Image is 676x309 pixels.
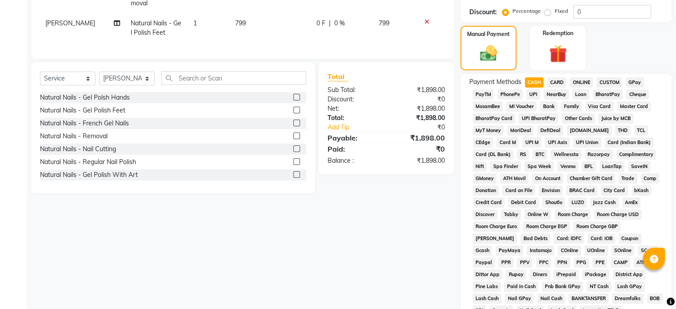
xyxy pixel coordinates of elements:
[641,173,660,184] span: Comp
[613,269,646,280] span: District App
[600,161,625,172] span: LoanTap
[508,197,539,208] span: Debit Card
[574,257,589,268] span: PPG
[386,132,452,143] div: ₹1,898.00
[626,77,644,88] span: GPay
[526,89,540,100] span: UPI
[473,221,520,232] span: Room Charge Euro
[386,85,452,95] div: ₹1,898.00
[582,161,596,172] span: BFL
[473,149,514,160] span: Card (DL Bank)
[568,197,587,208] span: LUZO
[517,257,532,268] span: PPV
[473,269,503,280] span: Dittor App
[634,257,662,268] span: ATH Movil
[473,113,516,124] span: BharatPay Card
[321,156,386,165] div: Balance :
[585,101,614,112] span: Visa Card
[596,77,622,88] span: CUSTOM
[473,245,492,256] span: Gcash
[605,137,654,148] span: Card (Indian Bank)
[517,149,529,160] span: RS
[553,269,579,280] span: iPrepaid
[540,101,557,112] span: Bank
[498,257,513,268] span: PPR
[537,293,565,304] span: Nail Cash
[628,161,650,172] span: SaveIN
[555,7,568,15] label: Fixed
[536,257,551,268] span: PPC
[590,197,619,208] span: Jazz Cash
[555,209,591,220] span: Room Charge
[386,144,452,154] div: ₹0
[558,245,581,256] span: COnline
[567,173,615,184] span: Chamber Gift Card
[497,89,523,100] span: PhonePe
[40,144,116,154] div: Natural Nails - Nail Cutting
[386,104,452,113] div: ₹1,898.00
[587,281,611,292] span: NT Cash
[555,257,570,268] span: PPN
[321,113,386,123] div: Total:
[622,197,641,208] span: AmEx
[328,72,348,81] span: Total
[473,161,487,172] span: Nift
[542,197,565,208] span: Shoutlo
[334,19,345,28] span: 0 %
[40,106,125,115] div: Natural Nails - Gel Polish Feet
[505,293,534,304] span: Nail GPay
[321,132,386,143] div: Payable:
[40,157,136,167] div: Natural Nails - Regular Nail Polish
[532,149,547,160] span: BTC
[45,19,95,27] span: [PERSON_NAME]
[469,8,497,17] div: Discount:
[473,137,493,148] span: CEdge
[507,125,534,136] span: MariDeal
[530,269,550,280] span: Diners
[592,257,607,268] span: PPE
[584,245,608,256] span: UOnline
[473,281,501,292] span: Pine Labs
[490,161,521,172] span: Spa Finder
[543,29,573,37] label: Redemption
[502,185,535,196] span: Card on File
[506,101,536,112] span: MI Voucher
[473,173,497,184] span: GMoney
[542,281,583,292] span: Pnb Bank GPay
[40,170,138,180] div: Natural Nails - Gel Polish With Art
[321,104,386,113] div: Net:
[386,113,452,123] div: ₹1,898.00
[379,19,389,27] span: 799
[554,233,584,244] span: Card: IDFC
[520,233,550,244] span: Bad Debts
[545,137,570,148] span: UPI Axis
[397,123,451,132] div: ₹0
[473,101,503,112] span: MosamBee
[469,77,521,87] span: Payment Methods
[594,209,642,220] span: Room Charge USD
[496,245,523,256] span: PayMaya
[386,156,452,165] div: ₹1,898.00
[539,185,563,196] span: Envision
[573,137,601,148] span: UPI Union
[561,101,582,112] span: Family
[473,293,502,304] span: Lash Cash
[193,19,197,27] span: 1
[504,281,538,292] span: Paid in Cash
[473,257,495,268] span: Paypal
[40,93,130,102] div: Natural Nails - Gel Polsh Hands
[386,95,452,104] div: ₹0
[612,245,635,256] span: SOnline
[131,19,181,36] span: Natural Nails - Gel Polish Feet
[615,125,631,136] span: THD
[473,89,494,100] span: PayTM
[524,161,554,172] span: Spa Week
[615,281,645,292] span: Lash GPay
[551,149,581,160] span: Wellnessta
[588,233,615,244] span: Card: IOB
[525,77,544,88] span: CASH
[547,77,566,88] span: CARD
[473,233,517,244] span: [PERSON_NAME]
[329,19,331,28] span: |
[619,173,637,184] span: Trade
